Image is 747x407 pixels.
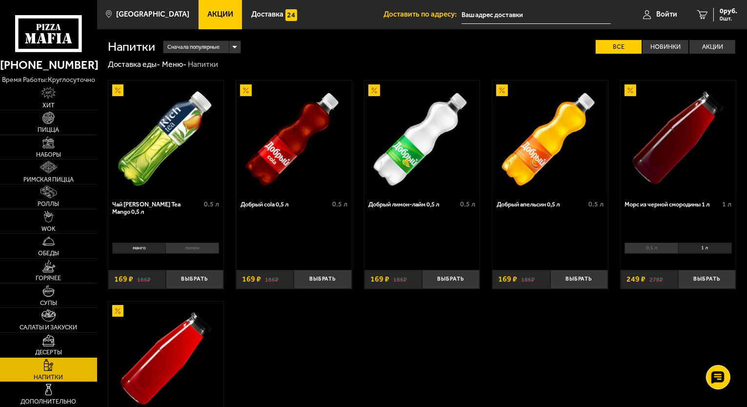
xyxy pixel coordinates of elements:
span: Десерты [35,349,62,356]
img: Акционный [368,84,380,96]
span: Супы [40,300,57,306]
div: Добрый апельсин 0,5 л [497,201,586,208]
span: Наборы [36,152,61,158]
s: 186 ₽ [137,275,151,283]
h1: Напитки [108,41,156,53]
span: Доставка [251,11,283,18]
div: Морс из черной смородины 1 л [625,201,720,208]
div: Напитки [188,60,218,70]
label: Все [596,40,642,54]
img: Добрый апельсин 0,5 л [493,81,607,195]
li: манго [112,243,165,254]
s: 186 ₽ [521,275,535,283]
button: Выбрать [294,270,351,289]
span: Салаты и закуски [20,325,78,331]
span: Обеды [38,250,59,257]
li: 0,5 л [625,243,678,254]
input: Ваш адрес доставки [462,6,611,24]
img: Акционный [112,84,124,96]
a: АкционныйДобрый лимон-лайм 0,5 л [364,81,480,195]
img: Акционный [625,84,636,96]
span: 0.5 л [204,200,219,208]
li: лимон [165,243,219,254]
div: Добрый cola 0,5 л [241,201,330,208]
li: 1 л [678,243,732,254]
span: [GEOGRAPHIC_DATA] [116,11,189,18]
div: 0 [108,240,224,264]
div: Чай [PERSON_NAME] Tea Mango 0,5 л [112,201,202,216]
span: 0.5 л [332,200,347,208]
img: 15daf4d41897b9f0e9f617042186c801.svg [285,9,297,21]
s: 278 ₽ [649,275,663,283]
s: 186 ₽ [393,275,407,283]
a: АкционныйДобрый апельсин 0,5 л [492,81,608,195]
span: 0.5 л [588,200,604,208]
span: 0.5 л [461,200,476,208]
span: 1 л [723,200,732,208]
img: Чай Rich Green Tea Mango 0,5 л [109,81,223,195]
img: Морс из черной смородины 1 л [621,81,735,195]
img: Добрый лимон-лайм 0,5 л [365,81,479,195]
div: Добрый лимон-лайм 0,5 л [368,201,458,208]
span: Дополнительно [21,399,77,405]
span: Доставить по адресу: [384,11,462,18]
span: 0 руб. [720,8,737,15]
span: 169 ₽ [498,275,517,283]
span: Горячее [36,275,61,282]
span: Хит [42,102,55,109]
label: Акции [689,40,735,54]
span: Сначала популярные [167,40,220,55]
label: Новинки [643,40,688,54]
span: Напитки [34,374,63,381]
img: Акционный [496,84,508,96]
span: Римская пицца [23,177,74,183]
span: Пицца [38,127,60,133]
button: Выбрать [166,270,223,289]
img: Акционный [112,305,124,317]
span: 169 ₽ [370,275,389,283]
button: Выбрать [678,270,736,289]
span: Войти [656,11,677,18]
a: Доставка еды- [108,60,161,69]
s: 186 ₽ [265,275,279,283]
span: Роллы [38,201,60,207]
span: Акции [207,11,233,18]
div: 0 [621,240,736,264]
a: АкционныйДобрый cola 0,5 л [236,81,352,195]
a: АкционныйМорс из черной смородины 1 л [621,81,736,195]
a: АкционныйЧай Rich Green Tea Mango 0,5 л [108,81,224,195]
img: Акционный [240,84,252,96]
button: Выбрать [422,270,480,289]
span: 169 ₽ [114,275,133,283]
span: 169 ₽ [242,275,261,283]
span: 0 шт. [720,16,737,21]
span: 249 ₽ [626,275,646,283]
span: WOK [41,226,56,232]
img: Добрый cola 0,5 л [237,81,351,195]
button: Выбрать [550,270,608,289]
a: Меню- [162,60,186,69]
